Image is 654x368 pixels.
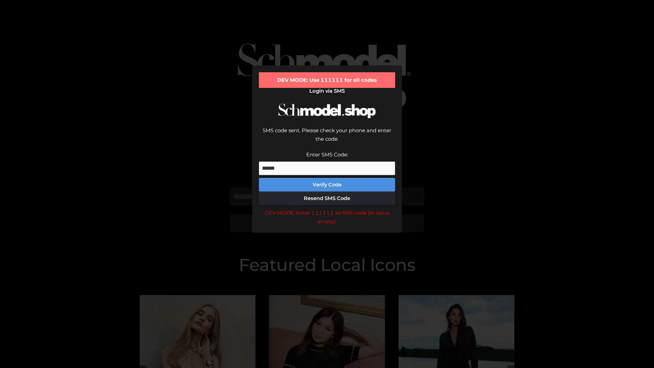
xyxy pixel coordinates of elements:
img: Schmodel Logo [276,97,378,124]
button: Resend SMS Code [259,191,395,205]
h2: Login via SMS [259,88,395,94]
div: DEV MODE: Enter 111111 as SMS code (or leave empty). [259,209,395,226]
div: SMS code sent. Please check your phone and enter the code. [259,126,395,150]
label: Enter SMS Code: [306,151,348,158]
div: DEV MODE: Use 111111 for all codes [259,72,395,88]
button: Verify Code [259,178,395,191]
